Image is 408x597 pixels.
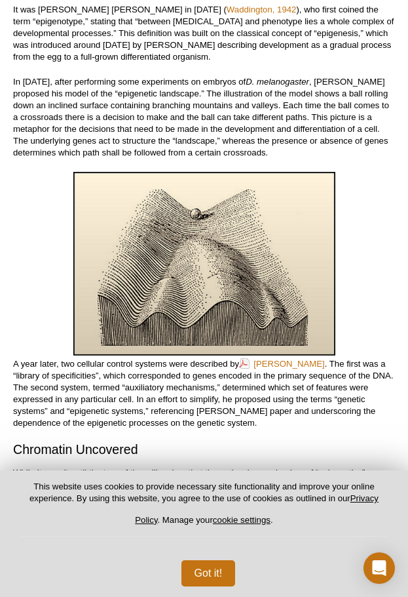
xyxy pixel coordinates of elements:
[363,552,395,584] div: Open Intercom Messenger
[239,358,324,370] a: [PERSON_NAME]
[73,172,335,356] img: Waddington
[181,560,236,587] button: Got it!
[227,5,297,14] a: Waddington, 1942
[13,358,395,429] p: A year later, two cellular control systems were described by . The first was a “library of specif...
[213,515,270,525] button: cookie settings
[13,467,395,526] p: While it wasn’t until the turn of the millennium that the molecular mechanism of “epigenetics” re...
[135,493,379,524] a: Privacy Policy
[13,442,395,457] h3: Chromatin Uncovered
[13,4,395,63] p: It was [PERSON_NAME] [PERSON_NAME] in [DATE] ( ), who first coined the term “epigenotype,” statin...
[13,76,395,159] p: In [DATE], after performing some experiments on embryos of , [PERSON_NAME] proposed his model of ...
[21,481,387,537] p: This website uses cookies to provide necessary site functionality and improve your online experie...
[246,77,309,87] i: D. melanogaster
